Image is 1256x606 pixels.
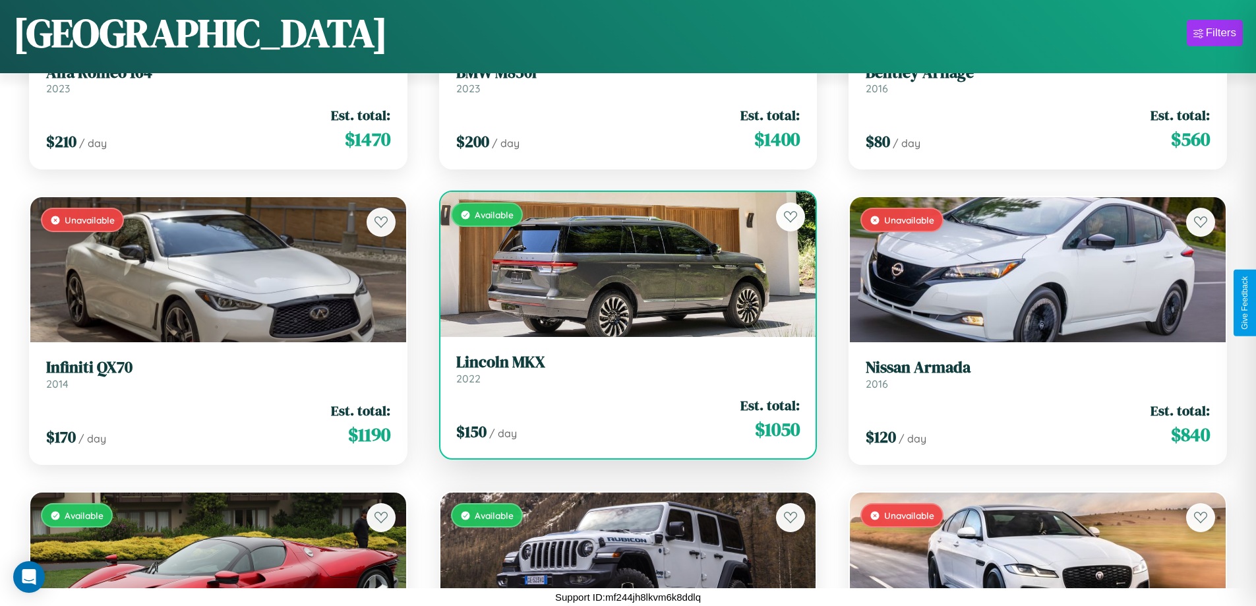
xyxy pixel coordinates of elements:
[492,136,520,150] span: / day
[1171,421,1210,448] span: $ 840
[65,214,115,226] span: Unavailable
[755,416,800,442] span: $ 1050
[555,588,701,606] p: Support ID: mf244jh8lkvm6k8ddlq
[46,358,390,377] h3: Infiniti QX70
[456,353,800,372] h3: Lincoln MKX
[79,136,107,150] span: / day
[456,372,481,385] span: 2022
[13,6,388,60] h1: [GEOGRAPHIC_DATA]
[456,131,489,152] span: $ 200
[740,396,800,415] span: Est. total:
[46,131,76,152] span: $ 210
[331,401,390,420] span: Est. total:
[866,358,1210,390] a: Nissan Armada2016
[893,136,920,150] span: / day
[866,63,1210,96] a: Bentley Arnage2016
[866,82,888,95] span: 2016
[456,353,800,385] a: Lincoln MKX2022
[331,106,390,125] span: Est. total:
[866,131,890,152] span: $ 80
[345,126,390,152] span: $ 1470
[456,82,480,95] span: 2023
[78,432,106,445] span: / day
[489,427,517,440] span: / day
[46,426,76,448] span: $ 170
[884,510,934,521] span: Unavailable
[46,82,70,95] span: 2023
[348,421,390,448] span: $ 1190
[754,126,800,152] span: $ 1400
[456,63,800,96] a: BMW M850i2023
[1171,126,1210,152] span: $ 560
[884,214,934,226] span: Unavailable
[1187,20,1243,46] button: Filters
[1151,401,1210,420] span: Est. total:
[1151,106,1210,125] span: Est. total:
[740,106,800,125] span: Est. total:
[1206,26,1236,40] div: Filters
[866,358,1210,377] h3: Nissan Armada
[866,377,888,390] span: 2016
[899,432,926,445] span: / day
[866,426,896,448] span: $ 120
[46,358,390,390] a: Infiniti QX702014
[1240,276,1249,330] div: Give Feedback
[475,510,514,521] span: Available
[46,377,69,390] span: 2014
[475,209,514,220] span: Available
[65,510,104,521] span: Available
[456,421,487,442] span: $ 150
[13,561,45,593] div: Open Intercom Messenger
[46,63,390,96] a: Alfa Romeo 1642023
